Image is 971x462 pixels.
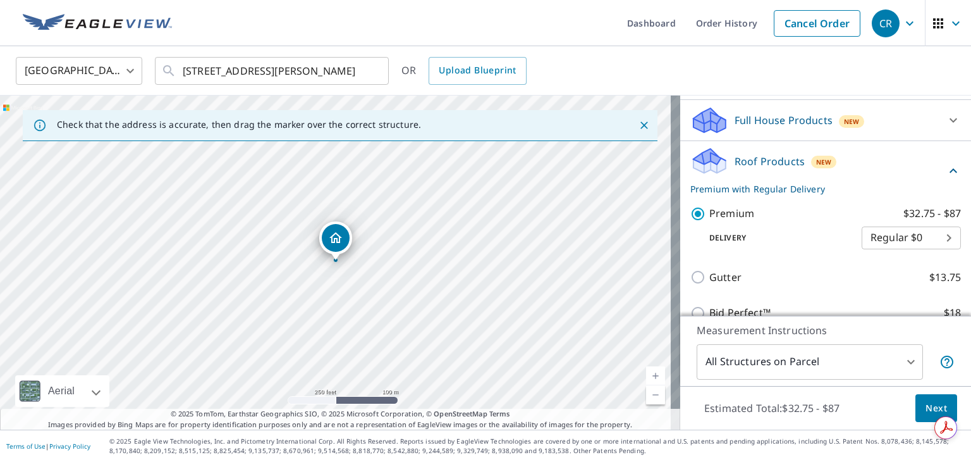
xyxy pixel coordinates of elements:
span: Next [925,401,947,416]
div: Regular $0 [862,220,961,256]
div: Aerial [44,375,78,407]
p: Bid Perfect™ [709,305,771,321]
button: Close [636,117,652,134]
div: Dropped pin, building 1, Residential property, 254 Lakeside Dr Carriere, MS 39426 [319,222,352,261]
p: Roof Products [735,154,805,169]
p: Premium [709,206,754,222]
div: All Structures on Parcel [697,344,923,380]
a: Cancel Order [774,10,860,37]
div: OR [401,57,527,85]
p: Gutter [709,270,742,285]
p: Premium with Regular Delivery [690,182,946,196]
p: © 2025 Eagle View Technologies, Inc. and Pictometry International Corp. All Rights Reserved. Repo... [109,437,965,456]
p: $32.75 - $87 [903,206,961,222]
div: Full House ProductsNew [690,105,961,135]
a: Upload Blueprint [429,57,526,85]
img: EV Logo [23,14,172,33]
div: Aerial [15,375,109,407]
button: Next [915,394,957,423]
div: Roof ProductsNewPremium with Regular Delivery [690,146,961,196]
p: $18 [944,305,961,321]
p: Measurement Instructions [697,323,955,338]
p: Estimated Total: $32.75 - $87 [694,394,850,422]
div: CR [872,9,900,37]
input: Search by address or latitude-longitude [183,53,363,89]
span: © 2025 TomTom, Earthstar Geographics SIO, © 2025 Microsoft Corporation, © [171,409,510,420]
span: Your report will include each building or structure inside the parcel boundary. In some cases, du... [939,354,955,370]
a: Terms of Use [6,442,46,451]
p: $13.75 [929,270,961,285]
span: New [816,157,832,167]
p: Full House Products [735,113,833,128]
p: Delivery [690,232,862,244]
a: Current Level 17, Zoom Out [646,385,665,404]
span: New [844,116,860,127]
p: Check that the address is accurate, then drag the marker over the correct structure. [57,119,421,130]
p: | [6,442,90,450]
div: [GEOGRAPHIC_DATA] [16,53,142,89]
a: Terms [489,409,510,418]
span: Upload Blueprint [439,63,516,78]
a: Privacy Policy [49,442,90,451]
a: Current Level 17, Zoom In [646,366,665,385]
a: OpenStreetMap [434,409,487,418]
